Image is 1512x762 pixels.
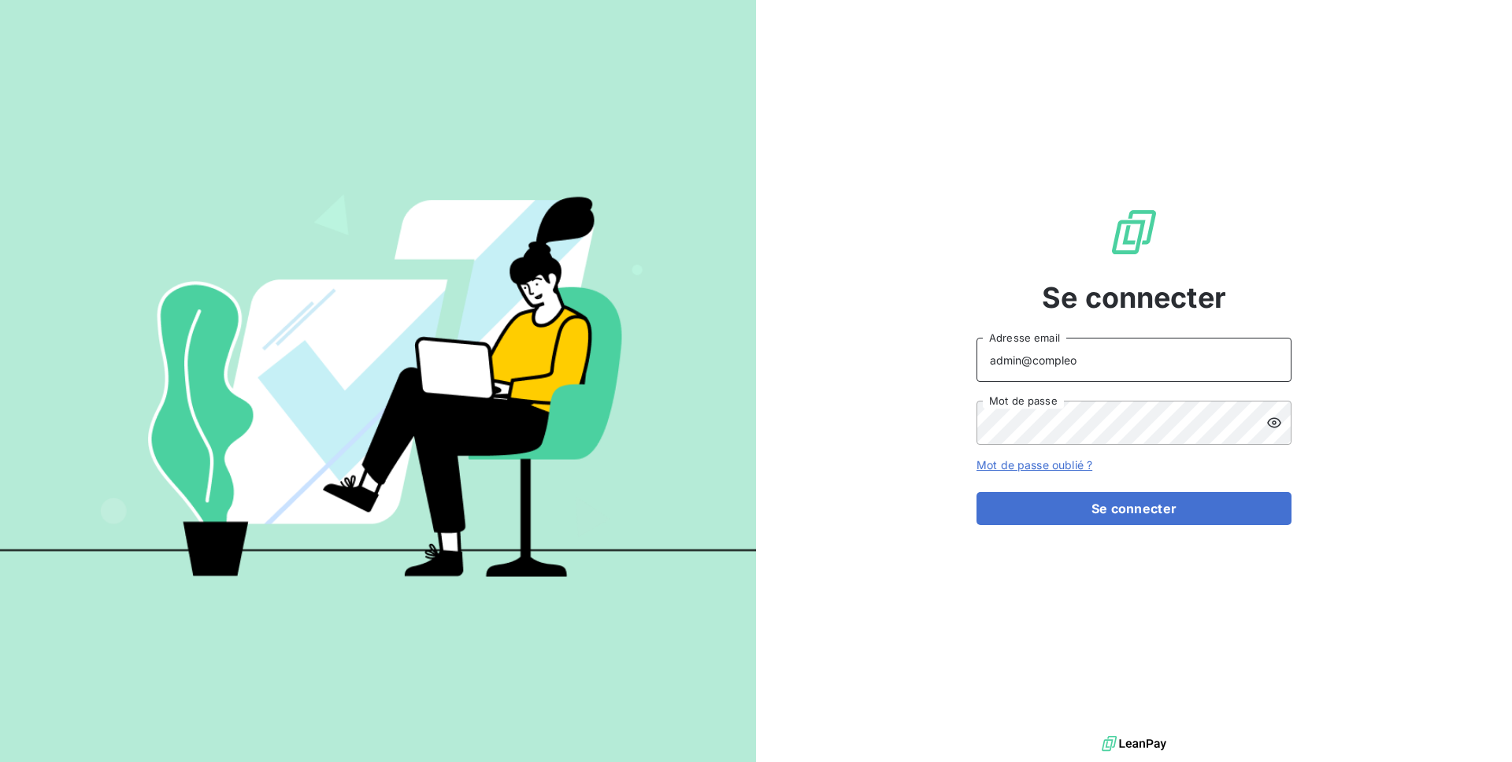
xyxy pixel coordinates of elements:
a: Mot de passe oublié ? [976,458,1092,472]
img: Logo LeanPay [1109,207,1159,257]
img: logo [1102,732,1166,756]
span: Se connecter [1042,276,1226,319]
input: placeholder [976,338,1291,382]
button: Se connecter [976,492,1291,525]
